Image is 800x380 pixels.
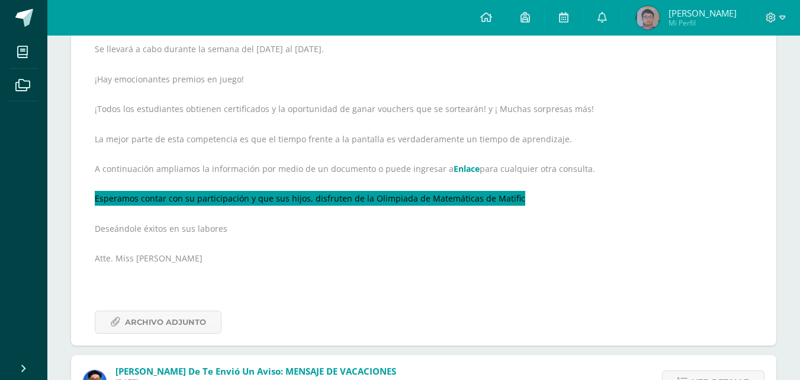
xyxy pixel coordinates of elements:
span: Archivo Adjunto [125,311,206,333]
img: 657983025bc339f3e4dda0fefa4d5b83.png [636,6,660,30]
a: Archivo Adjunto [95,311,221,334]
span: [PERSON_NAME] [669,7,737,19]
a: Enlace [454,163,480,174]
span: Mi Perfil [669,18,737,28]
span: [PERSON_NAME] de te envió un aviso: MENSAJE DE VACACIONES [115,365,396,377]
